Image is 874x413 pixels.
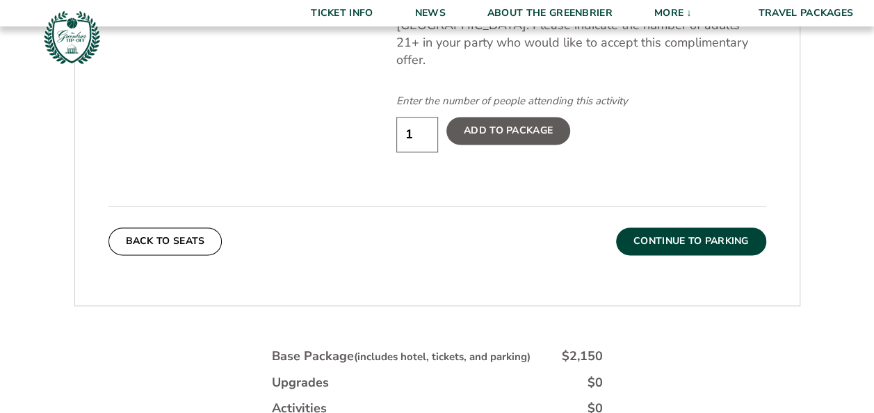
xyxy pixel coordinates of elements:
div: $2,150 [562,348,603,365]
img: Greenbrier Tip-Off [42,7,102,67]
button: Back To Seats [108,227,222,255]
div: Upgrades [272,374,329,391]
small: (includes hotel, tickets, and parking) [354,350,531,364]
div: Enter the number of people attending this activity [396,94,766,108]
div: Base Package [272,348,531,365]
div: $0 [588,374,603,391]
label: Add To Package [446,117,570,145]
button: Continue To Parking [616,227,766,255]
